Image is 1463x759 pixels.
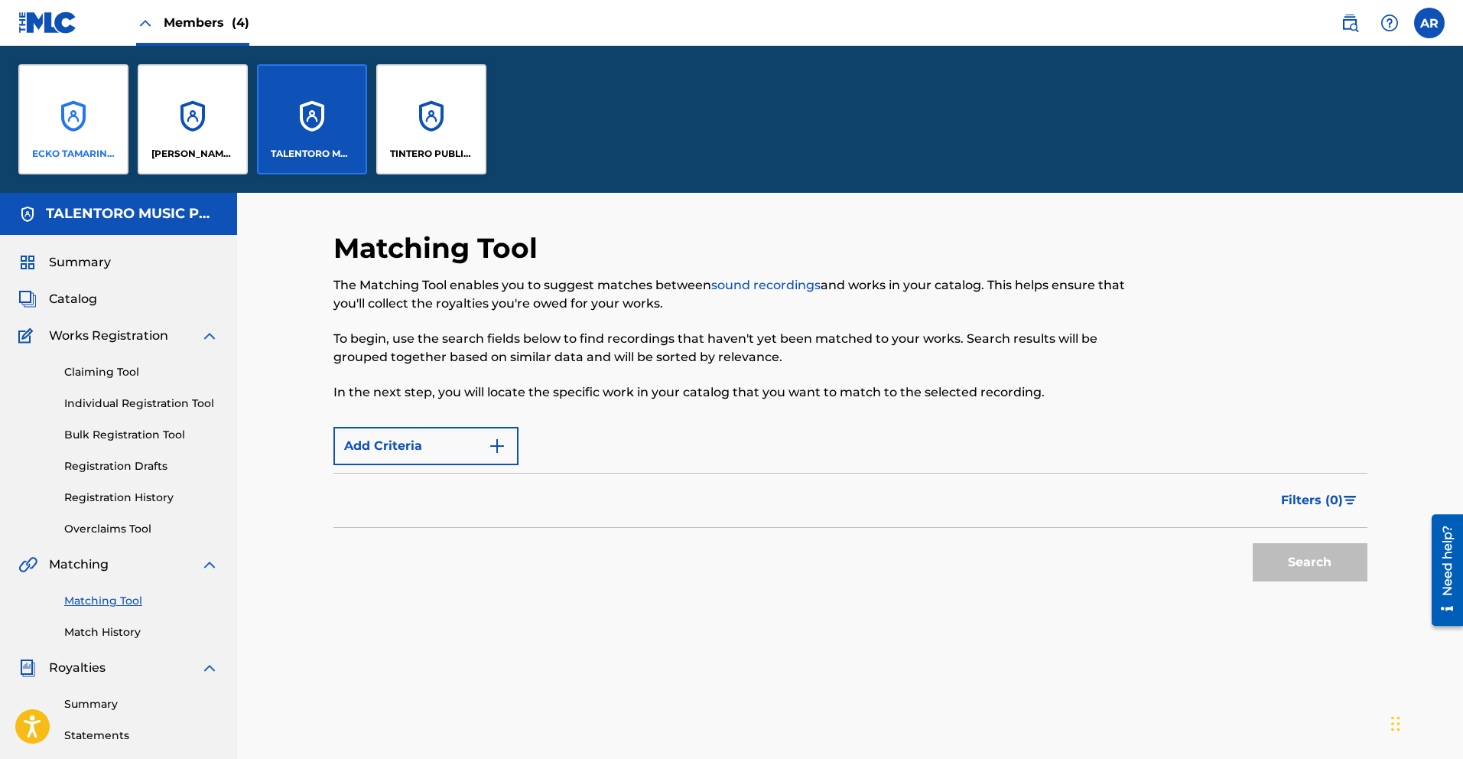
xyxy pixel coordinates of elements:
a: SummarySummary [18,253,111,272]
img: Accounts [18,205,37,223]
p: TALENTORO MUSIC PUBLISHING [271,147,354,161]
a: AccountsTALENTORO MUSIC PUBLISHING [257,64,367,174]
img: 9d2ae6d4665cec9f34b9.svg [488,437,506,455]
iframe: Resource Center [1420,508,1463,631]
p: EC TINTERO PUBLISHING [151,147,235,161]
img: MLC Logo [18,11,77,34]
span: Catalog [49,290,97,308]
img: Summary [18,253,37,272]
a: AccountsECKO TAMARINDO PUBLISHING [18,64,128,174]
span: Matching [49,555,109,574]
img: expand [200,555,219,574]
iframe: Chat Widget [1387,686,1463,759]
div: Drag [1391,701,1400,747]
a: Individual Registration Tool [64,396,219,412]
img: filter [1344,496,1357,505]
a: Registration Drafts [64,458,219,474]
p: To begin, use the search fields below to find recordings that haven't yet been matched to your wo... [333,330,1130,366]
span: Summary [49,253,111,272]
p: In the next step, you will locate the specific work in your catalog that you want to match to the... [333,383,1130,402]
p: ECKO TAMARINDO PUBLISHING [32,147,115,161]
h2: Matching Tool [333,231,545,265]
a: CatalogCatalog [18,290,97,308]
a: Summary [64,696,219,712]
img: expand [200,327,219,345]
img: Works Registration [18,327,38,345]
button: Filters (0) [1272,481,1367,520]
a: Statements [64,728,219,744]
img: Royalties [18,659,37,677]
a: Matching Tool [64,593,219,609]
img: Close [136,14,154,32]
a: Public Search [1335,8,1365,38]
div: Help [1374,8,1405,38]
img: search [1341,14,1359,32]
p: TINTERO PUBLISHING [390,147,473,161]
a: Match History [64,624,219,640]
span: Filters ( 0 ) [1281,491,1343,510]
img: help [1380,14,1399,32]
h5: TALENTORO MUSIC PUBLISHING [46,205,219,223]
form: Search Form [333,419,1367,589]
span: Works Registration [49,327,168,345]
a: Overclaims Tool [64,521,219,537]
span: Members [164,14,249,31]
img: expand [200,659,219,677]
p: The Matching Tool enables you to suggest matches between and works in your catalog. This helps en... [333,276,1130,313]
a: AccountsTINTERO PUBLISHING [376,64,486,174]
a: Bulk Registration Tool [64,427,219,443]
span: (4) [232,15,249,30]
button: Add Criteria [333,427,519,465]
img: Matching [18,555,37,574]
a: Claiming Tool [64,364,219,380]
div: User Menu [1414,8,1445,38]
img: Catalog [18,290,37,308]
a: sound recordings [711,278,821,292]
span: Royalties [49,659,106,677]
a: Accounts[PERSON_NAME] PUBLISHING [138,64,248,174]
a: Registration History [64,490,219,506]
